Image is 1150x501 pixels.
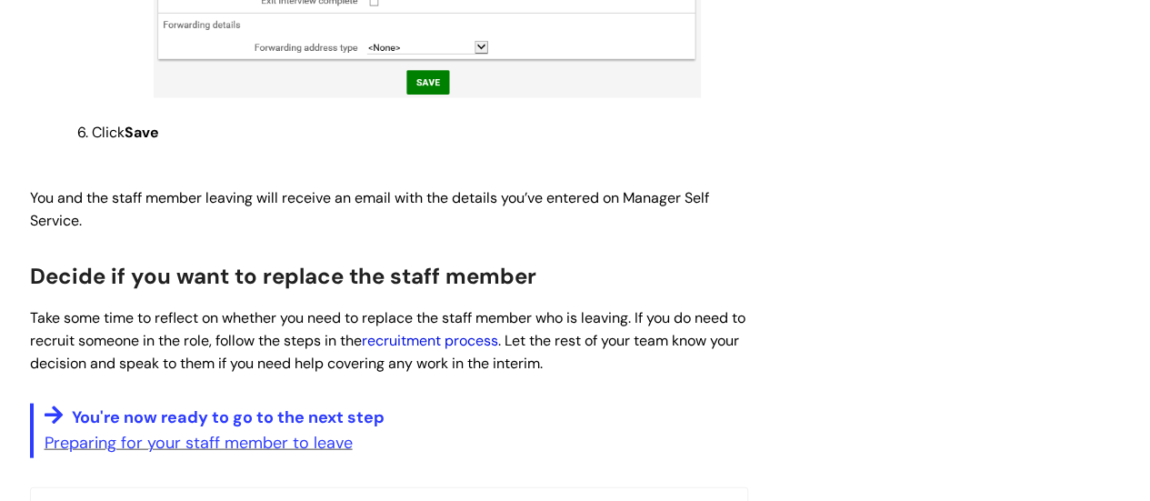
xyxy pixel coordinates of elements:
a: Preparing for your staff member to leave [45,432,353,454]
span: You're now ready to go to the next step [72,406,385,428]
strong: Save [125,123,159,142]
span: Take some time to reflect on whether you need to replace the staff member who is leaving. If you ... [30,308,745,373]
span: Decide if you want to replace the staff member [30,262,536,290]
span: You and the staff member leaving will receive an email with the details you’ve entered on Manager... [30,188,709,230]
span: Click [92,123,159,142]
a: recruitment process [362,331,498,350]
